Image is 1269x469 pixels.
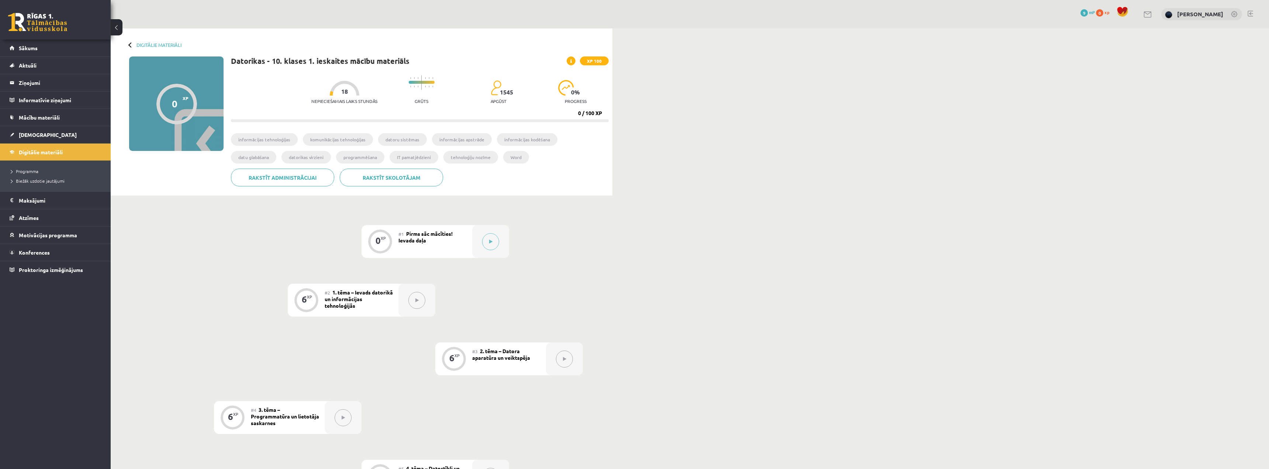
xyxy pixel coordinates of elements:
[10,39,101,56] a: Sākums
[19,266,83,273] span: Proktoringa izmēģinājums
[325,289,393,309] span: 1. tēma – Ievads datorikā un informācijas tehnoloģijās
[565,99,587,104] p: progress
[231,56,409,65] h1: Datorikas - 10. klases 1. ieskaites mācību materiāls
[325,290,330,296] span: #2
[19,149,63,155] span: Digitālie materiāli
[19,62,37,69] span: Aktuāli
[11,178,65,184] span: Biežāk uzdotie jautājumi
[432,86,433,87] img: icon-short-line-57e1e144782c952c97e751825c79c345078a6d821885a25fce030b3d8c18986b.svg
[1177,10,1223,18] a: [PERSON_NAME]
[341,88,348,95] span: 18
[449,355,454,361] div: 6
[183,96,189,101] span: XP
[172,98,177,109] div: 0
[11,168,103,175] a: Programma
[231,169,334,186] a: Rakstīt administrācijai
[503,151,529,163] li: Word
[10,192,101,209] a: Maksājumi
[497,133,557,146] li: informācijas kodēšana
[491,80,501,96] img: students-c634bb4e5e11cddfef0936a35e636f08e4e9abd3cc4e673bd6f9a4125e45ecb1.svg
[19,214,39,221] span: Atzīmes
[19,92,101,108] legend: Informatīvie ziņojumi
[410,86,411,87] img: icon-short-line-57e1e144782c952c97e751825c79c345078a6d821885a25fce030b3d8c18986b.svg
[398,230,453,244] span: Pirms sāc mācīties! Ievada daļa
[558,80,574,96] img: icon-progress-161ccf0a02000e728c5f80fcf4c31c7af3da0e1684b2b1d7c360e028c24a22f1.svg
[281,151,331,163] li: datorikas virzieni
[491,99,506,104] p: apgūst
[19,45,38,51] span: Sākums
[580,56,609,65] span: XP 100
[19,232,77,238] span: Motivācijas programma
[10,261,101,278] a: Proktoringa izmēģinājums
[336,151,384,163] li: programmēšana
[19,131,77,138] span: [DEMOGRAPHIC_DATA]
[500,89,513,96] span: 1545
[19,114,60,121] span: Mācību materiāli
[10,92,101,108] a: Informatīvie ziņojumi
[1080,9,1088,17] span: 9
[1089,9,1095,15] span: mP
[340,169,443,186] a: Rakstīt skolotājam
[425,77,426,79] img: icon-short-line-57e1e144782c952c97e751825c79c345078a6d821885a25fce030b3d8c18986b.svg
[10,144,101,161] a: Digitālie materiāli
[231,151,276,163] li: datu glabāšana
[11,177,103,184] a: Biežāk uzdotie jautājumi
[10,244,101,261] a: Konferences
[571,89,580,96] span: 0 %
[10,74,101,91] a: Ziņojumi
[311,99,377,104] p: Nepieciešamais laiks stundās
[10,109,101,126] a: Mācību materiāli
[228,413,233,420] div: 6
[231,133,298,146] li: informācijas tehnoloģijas
[10,126,101,143] a: [DEMOGRAPHIC_DATA]
[19,192,101,209] legend: Maksājumi
[1165,11,1172,18] img: Nikolass Karpjuks
[376,237,381,244] div: 0
[421,75,422,90] img: icon-long-line-d9ea69661e0d244f92f715978eff75569469978d946b2353a9bb055b3ed8787d.svg
[19,249,50,256] span: Konferences
[302,296,307,303] div: 6
[410,77,411,79] img: icon-short-line-57e1e144782c952c97e751825c79c345078a6d821885a25fce030b3d8c18986b.svg
[414,86,415,87] img: icon-short-line-57e1e144782c952c97e751825c79c345078a6d821885a25fce030b3d8c18986b.svg
[381,236,386,240] div: XP
[10,227,101,244] a: Motivācijas programma
[1080,9,1095,15] a: 9 mP
[472,348,478,354] span: #3
[443,151,498,163] li: tehnoloģiju nozīme
[472,348,530,361] span: 2. tēma – Datora aparatūra un veiktspēja
[8,13,67,31] a: Rīgas 1. Tālmācības vidusskola
[307,295,312,299] div: XP
[10,57,101,74] a: Aktuāli
[19,74,101,91] legend: Ziņojumi
[454,354,460,358] div: XP
[432,77,433,79] img: icon-short-line-57e1e144782c952c97e751825c79c345078a6d821885a25fce030b3d8c18986b.svg
[425,86,426,87] img: icon-short-line-57e1e144782c952c97e751825c79c345078a6d821885a25fce030b3d8c18986b.svg
[1104,9,1109,15] span: xp
[398,231,404,237] span: #1
[10,209,101,226] a: Atzīmes
[415,99,428,104] p: Grūts
[378,133,427,146] li: datoru sistēmas
[251,406,319,426] span: 3. tēma – Programmatūra un lietotāja saskarnes
[414,77,415,79] img: icon-short-line-57e1e144782c952c97e751825c79c345078a6d821885a25fce030b3d8c18986b.svg
[136,42,181,48] a: Digitālie materiāli
[1096,9,1113,15] a: 0 xp
[251,407,256,413] span: #4
[233,412,238,416] div: XP
[303,133,373,146] li: komunikācijas tehnoloģijas
[432,133,492,146] li: informācijas apstrāde
[11,168,38,174] span: Programma
[390,151,438,163] li: IT pamatjēdzieni
[1096,9,1103,17] span: 0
